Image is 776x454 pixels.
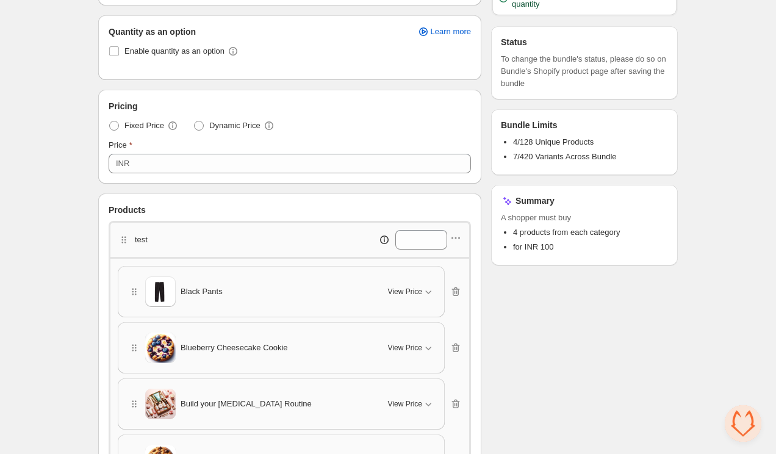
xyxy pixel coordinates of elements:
button: View Price [381,282,442,301]
span: Pricing [109,100,137,112]
span: View Price [388,399,422,409]
img: Blueberry Cheesecake Cookie [145,333,176,363]
span: Black Pants [181,286,223,298]
span: Enable quantity as an option [124,46,225,56]
li: for INR 100 [513,241,668,253]
li: 4 products from each category [513,226,668,239]
h3: Status [501,36,527,48]
span: View Price [388,287,422,297]
label: Price [109,139,132,151]
span: Products [109,204,146,216]
span: Blueberry Cheesecake Cookie [181,342,288,354]
a: Open chat [725,405,761,442]
span: 4/128 Unique Products [513,137,594,146]
span: Dynamic Price [209,120,260,132]
h3: Summary [516,195,555,207]
span: Learn more [431,27,471,37]
span: Fixed Price [124,120,164,132]
span: To change the bundle's status, please do so on Bundle's Shopify product page after saving the bundle [501,53,668,90]
button: View Price [381,338,442,358]
span: Quantity as an option [109,26,196,38]
button: View Price [381,394,442,414]
div: INR [116,157,129,170]
h3: Bundle Limits [501,119,558,131]
span: A shopper must buy [501,212,668,224]
span: View Price [388,343,422,353]
p: test [135,234,148,246]
img: Black Pants [145,279,176,304]
a: Learn more [410,23,478,40]
img: Build your Skin Care Routine [145,389,176,419]
span: 7/420 Variants Across Bundle [513,152,617,161]
span: Build your [MEDICAL_DATA] Routine [181,398,312,410]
